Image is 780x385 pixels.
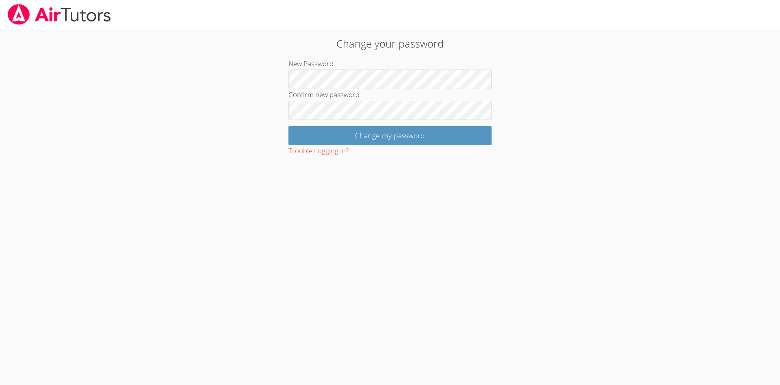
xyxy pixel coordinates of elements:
button: Trouble Logging In? [288,145,349,157]
label: Confirm new password [288,90,360,99]
h2: Change your password [180,36,601,51]
img: airtutors_banner-c4298cdbf04f3fff15de1276eac7730deb9818008684d7c2e4769d2f7ddbe033.png [7,4,112,25]
input: Change my password [288,126,492,145]
label: New Password [288,59,334,68]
